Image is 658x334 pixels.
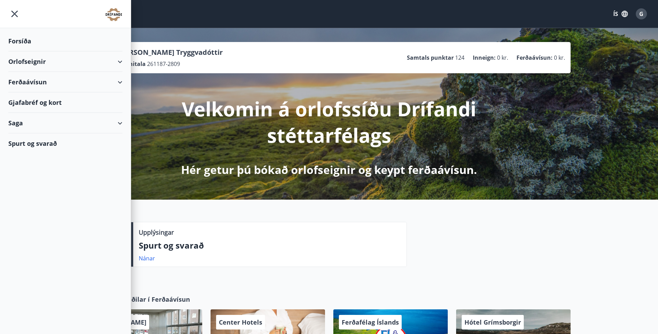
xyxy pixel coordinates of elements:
[118,48,223,57] p: [PERSON_NAME] Tryggvadóttir
[147,60,180,68] span: 261187-2809
[342,318,399,326] span: Ferðafélag Íslands
[473,54,496,61] p: Inneign :
[8,72,122,92] div: Ferðaávísun
[554,54,565,61] span: 0 kr.
[139,254,155,262] a: Nánar
[609,8,632,20] button: ÍS
[139,240,401,251] p: Spurt og svarað
[516,54,553,61] p: Ferðaávísun :
[639,10,643,18] span: G
[8,8,21,20] button: menu
[219,318,262,326] span: Center Hotels
[146,95,512,148] p: Velkomin á orlofssíðu Drífandi stéttarfélags
[8,133,122,153] div: Spurt og svarað
[96,295,190,304] span: Samstarfsaðilar í Ferðaávísun
[8,92,122,113] div: Gjafabréf og kort
[105,8,122,22] img: union_logo
[8,31,122,51] div: Forsíða
[633,6,650,22] button: G
[139,228,174,237] p: Upplýsingar
[8,51,122,72] div: Orlofseignir
[118,60,146,68] p: Kennitala
[497,54,508,61] span: 0 kr.
[455,54,464,61] span: 124
[464,318,521,326] span: Hótel Grímsborgir
[407,54,454,61] p: Samtals punktar
[181,162,477,177] p: Hér getur þú bókað orlofseignir og keypt ferðaávísun.
[8,113,122,133] div: Saga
